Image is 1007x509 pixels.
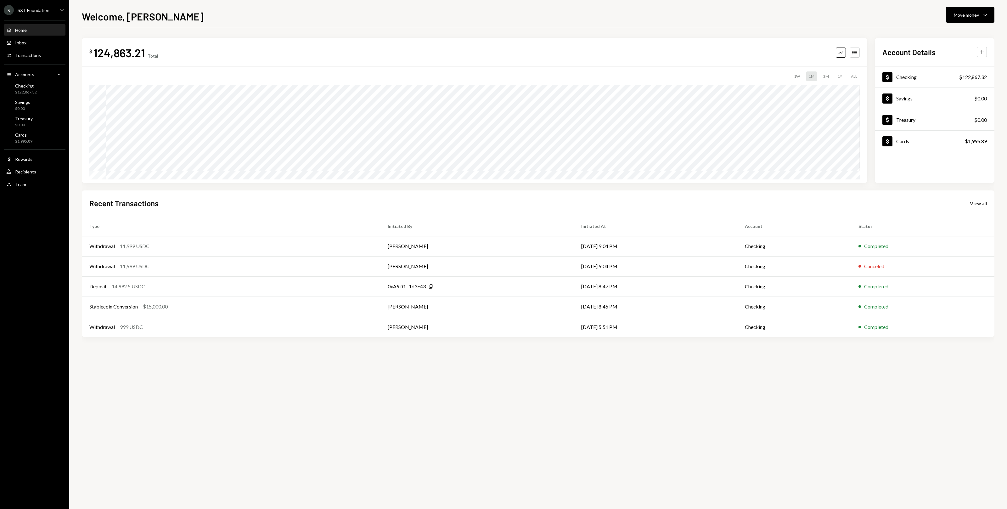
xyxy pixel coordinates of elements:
[574,317,737,337] td: [DATE] 5:51 PM
[875,66,994,88] a: Checking$122,867.32
[15,182,26,187] div: Team
[15,132,32,138] div: Cards
[388,283,426,290] div: 0xA9D1...1d3E43
[15,99,30,105] div: Savings
[851,216,994,236] th: Status
[835,71,845,81] div: 1Y
[737,256,851,276] td: Checking
[4,5,14,15] div: S
[965,138,987,145] div: $1,995.89
[896,117,915,123] div: Treasury
[15,83,37,88] div: Checking
[15,72,34,77] div: Accounts
[120,242,149,250] div: 11,999 USDC
[946,7,994,23] button: Move money
[4,178,65,190] a: Team
[15,106,30,111] div: $0.00
[93,46,145,60] div: 124,863.21
[4,37,65,48] a: Inbox
[574,276,737,297] td: [DATE] 8:47 PM
[882,47,936,57] h2: Account Details
[970,200,987,206] a: View all
[574,297,737,317] td: [DATE] 8:45 PM
[821,71,831,81] div: 3M
[380,317,574,337] td: [PERSON_NAME]
[4,24,65,36] a: Home
[89,263,115,270] div: Withdrawal
[15,90,37,95] div: $122,867.32
[864,242,888,250] div: Completed
[18,8,49,13] div: SXT Foundation
[875,88,994,109] a: Savings$0.00
[974,116,987,124] div: $0.00
[15,53,41,58] div: Transactions
[89,283,107,290] div: Deposit
[974,95,987,102] div: $0.00
[875,131,994,152] a: Cards$1,995.89
[15,40,26,45] div: Inbox
[4,81,65,96] a: Checking$122,867.32
[954,12,979,18] div: Move money
[4,166,65,177] a: Recipients
[380,256,574,276] td: [PERSON_NAME]
[737,276,851,297] td: Checking
[4,49,65,61] a: Transactions
[120,323,143,331] div: 999 USDC
[380,297,574,317] td: [PERSON_NAME]
[15,139,32,144] div: $1,995.89
[82,216,380,236] th: Type
[737,297,851,317] td: Checking
[15,156,32,162] div: Rewards
[737,236,851,256] td: Checking
[89,198,159,208] h2: Recent Transactions
[896,74,917,80] div: Checking
[143,303,168,310] div: $15,000.00
[15,122,33,128] div: $0.00
[4,69,65,80] a: Accounts
[864,303,888,310] div: Completed
[112,283,145,290] div: 14,992.5 USDC
[380,236,574,256] td: [PERSON_NAME]
[896,95,913,101] div: Savings
[15,116,33,121] div: Treasury
[864,263,884,270] div: Canceled
[864,323,888,331] div: Completed
[89,48,92,54] div: $
[848,71,860,81] div: ALL
[959,73,987,81] div: $122,867.32
[4,130,65,145] a: Cards$1,995.89
[89,323,115,331] div: Withdrawal
[875,109,994,130] a: Treasury$0.00
[864,283,888,290] div: Completed
[896,138,909,144] div: Cards
[737,216,851,236] th: Account
[970,200,987,206] div: View all
[737,317,851,337] td: Checking
[89,242,115,250] div: Withdrawal
[574,216,737,236] th: Initiated At
[82,10,204,23] h1: Welcome, [PERSON_NAME]
[4,153,65,165] a: Rewards
[148,53,158,59] div: Total
[574,256,737,276] td: [DATE] 9:04 PM
[791,71,802,81] div: 1W
[15,169,36,174] div: Recipients
[806,71,817,81] div: 1M
[120,263,149,270] div: 11,999 USDC
[15,27,27,33] div: Home
[380,216,574,236] th: Initiated By
[89,303,138,310] div: Stablecoin Conversion
[4,114,65,129] a: Treasury$0.00
[4,98,65,113] a: Savings$0.00
[574,236,737,256] td: [DATE] 9:04 PM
